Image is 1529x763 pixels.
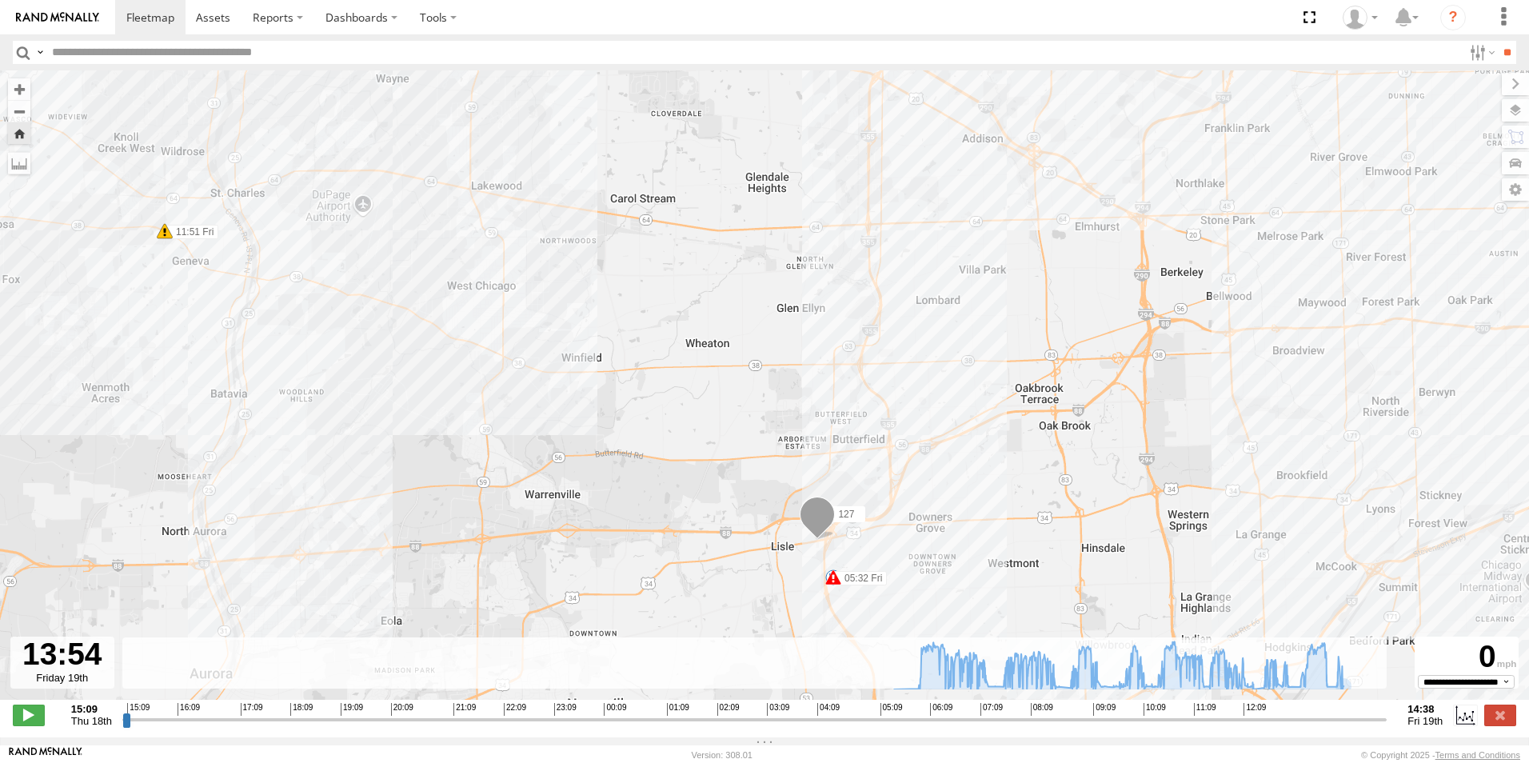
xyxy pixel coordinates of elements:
label: Search Filter Options [1463,41,1498,64]
span: 02:09 [717,703,740,716]
span: 127 [838,509,854,520]
span: 23:09 [554,703,577,716]
span: 21:09 [453,703,476,716]
i: ? [1440,5,1466,30]
button: Zoom Home [8,122,30,144]
span: 18:09 [290,703,313,716]
span: 17:09 [241,703,263,716]
button: Zoom out [8,100,30,122]
label: 11:51 Fri [165,225,218,239]
span: 00:09 [604,703,626,716]
div: 0 [1417,639,1516,675]
span: 08:09 [1031,703,1053,716]
span: 07:09 [980,703,1003,716]
span: 03:09 [767,703,789,716]
span: 22:09 [504,703,526,716]
span: Thu 18th Sep 2025 [71,715,112,727]
label: Map Settings [1502,178,1529,201]
span: 10:09 [1144,703,1166,716]
span: 11:09 [1194,703,1216,716]
strong: 15:09 [71,703,112,715]
strong: 14:38 [1407,703,1443,715]
a: Terms and Conditions [1435,750,1520,760]
label: 05:32 Fri [833,571,887,585]
a: Visit our Website [9,747,82,763]
span: 12:09 [1244,703,1266,716]
button: Zoom in [8,78,30,100]
span: 19:09 [341,703,363,716]
label: Search Query [34,41,46,64]
label: Close [1484,705,1516,725]
span: 05:09 [880,703,903,716]
span: 16:09 [178,703,200,716]
img: rand-logo.svg [16,12,99,23]
span: 06:09 [930,703,952,716]
span: 01:09 [667,703,689,716]
div: © Copyright 2025 - [1361,750,1520,760]
label: Play/Stop [13,705,45,725]
label: Measure [8,152,30,174]
div: Ed Pruneda [1337,6,1383,30]
span: 20:09 [391,703,413,716]
span: 04:09 [817,703,840,716]
div: Version: 308.01 [692,750,753,760]
span: Fri 19th Sep 2025 [1407,715,1443,727]
span: 09:09 [1093,703,1116,716]
span: 15:09 [127,703,150,716]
